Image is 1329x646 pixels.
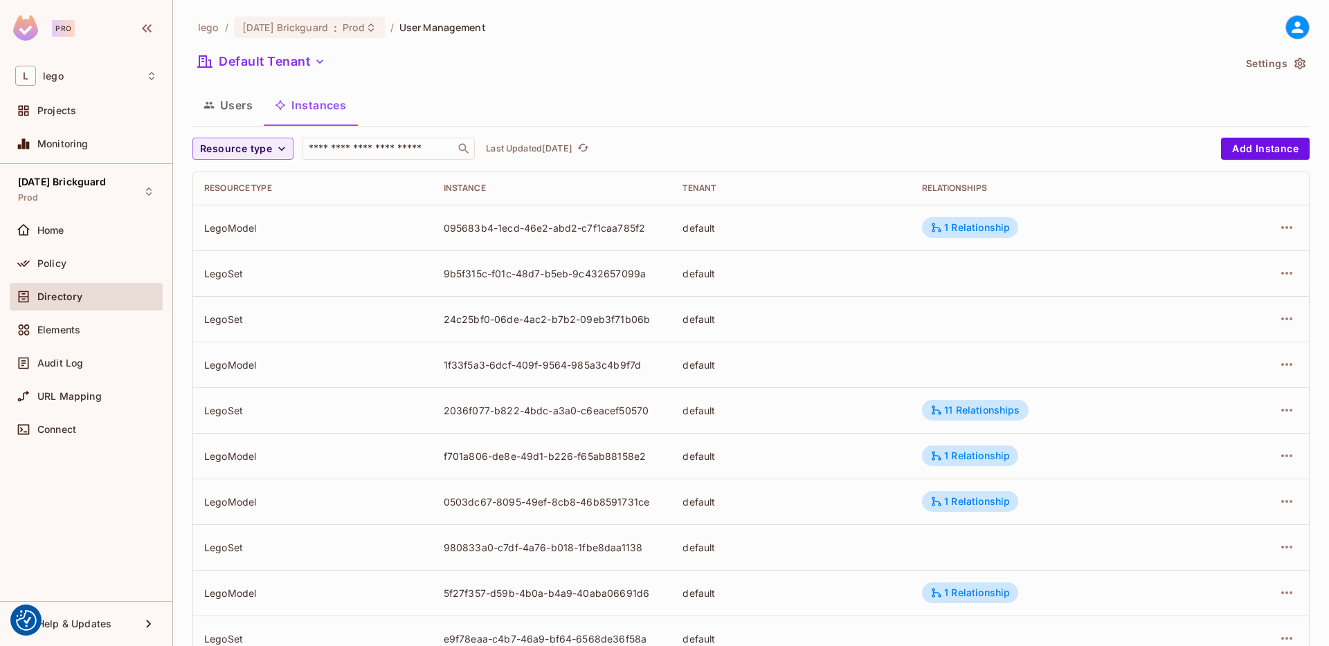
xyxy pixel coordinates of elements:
div: LegoModel [204,587,422,600]
span: [DATE] Brickguard [18,176,107,187]
div: default [682,632,900,645]
div: default [682,358,900,371]
button: Add Instance [1221,138,1310,160]
div: 1 Relationship [930,587,1010,599]
div: default [682,495,900,508]
div: LegoSet [204,632,422,645]
div: 980833a0-c7df-4a76-b018-1fbe8daa1138 [444,541,661,554]
span: User Management [399,21,486,34]
div: LegoModel [204,221,422,234]
span: Click to refresh data [572,140,592,157]
div: Tenant [682,183,900,194]
button: refresh [575,140,592,157]
div: Resource type [204,183,422,194]
div: default [682,221,900,234]
span: Policy [37,258,66,269]
span: : [333,22,338,33]
span: Prod [18,192,39,203]
div: Instance [444,183,661,194]
button: Users [192,88,264,122]
div: LegoModel [204,358,422,371]
div: LegoSet [204,267,422,280]
div: e9f78eaa-c4b7-46a9-bf64-6568de36f58a [444,632,661,645]
div: default [682,267,900,280]
div: 0503dc67-8095-49ef-8cb8-46b8591731ce [444,495,661,508]
button: Instances [264,88,357,122]
button: Default Tenant [192,50,331,73]
li: / [390,21,394,34]
div: default [682,404,900,417]
button: Consent Preferences [16,610,37,631]
div: LegoModel [204,495,422,508]
div: 1f33f5a3-6dcf-409f-9564-985a3c4b9f7d [444,358,661,371]
span: Projects [37,105,76,116]
div: 1 Relationship [930,495,1010,508]
div: LegoSet [204,313,422,326]
span: Home [37,225,64,236]
div: default [682,313,900,326]
span: Resource type [200,140,272,158]
span: L [15,66,36,86]
span: Prod [343,21,365,34]
div: default [682,541,900,554]
div: 5f27f357-d59b-4b0a-b4a9-40aba06691d6 [444,587,661,600]
img: Revisit consent button [16,610,37,631]
img: SReyMgAAAABJRU5ErkJggg== [13,15,38,41]
p: Last Updated [DATE] [486,143,572,154]
div: 11 Relationships [930,404,1020,416]
span: URL Mapping [37,391,102,402]
button: Resource type [192,138,293,160]
span: the active workspace [198,21,219,34]
div: f701a806-de8e-49d1-b226-f65ab88158e2 [444,450,661,463]
span: Connect [37,424,76,435]
div: LegoModel [204,450,422,463]
div: Pro [52,20,75,37]
span: [DATE] Brickguard [242,21,328,34]
div: LegoSet [204,404,422,417]
div: 2036f077-b822-4bdc-a3a0-c6eacef50570 [444,404,661,417]
span: Help & Updates [37,618,111,629]
span: Directory [37,291,82,302]
div: 1 Relationship [930,221,1010,234]
div: 9b5f315c-f01c-48d7-b5eb-9c432657099a [444,267,661,280]
div: 1 Relationship [930,450,1010,462]
div: default [682,450,900,463]
div: 095683b4-1ecd-46e2-abd2-c7f1caa785f2 [444,221,661,234]
div: 24c25bf0-06de-4ac2-b7b2-09eb3f71b06b [444,313,661,326]
div: default [682,587,900,600]
span: Workspace: lego [43,71,64,82]
span: refresh [577,142,589,156]
div: Relationships [922,183,1195,194]
button: Settings [1240,53,1310,75]
span: Elements [37,324,80,335]
span: Monitoring [37,138,89,149]
span: Audit Log [37,358,83,369]
li: / [225,21,228,34]
div: LegoSet [204,541,422,554]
